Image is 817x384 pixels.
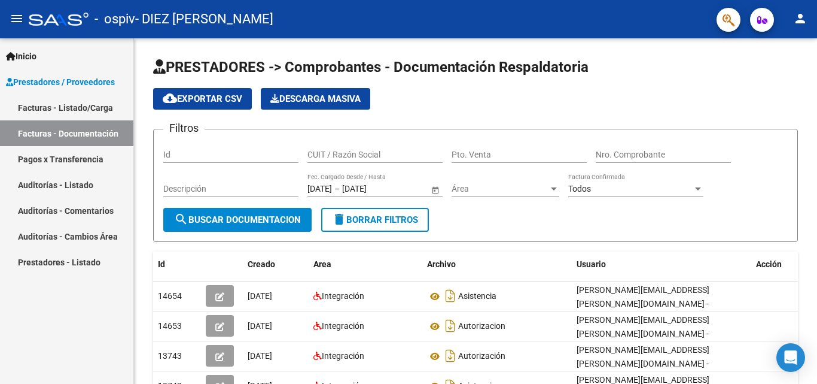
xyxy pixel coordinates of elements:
[307,184,332,194] input: Fecha inicio
[248,351,272,361] span: [DATE]
[163,93,242,104] span: Exportar CSV
[793,11,807,26] mat-icon: person
[309,252,422,277] datatable-header-cell: Area
[158,291,182,301] span: 14654
[6,50,36,63] span: Inicio
[458,292,496,301] span: Asistencia
[452,184,548,194] span: Área
[334,184,340,194] span: –
[458,322,505,331] span: Autorizacion
[577,285,709,322] span: [PERSON_NAME][EMAIL_ADDRESS][PERSON_NAME][DOMAIN_NAME] - [PERSON_NAME]
[429,183,441,196] button: Open calendar
[322,351,364,361] span: Integración
[568,184,591,193] span: Todos
[332,212,346,226] mat-icon: delete
[422,252,572,277] datatable-header-cell: Archivo
[756,259,782,269] span: Acción
[322,321,364,331] span: Integración
[443,346,458,365] i: Descargar documento
[153,59,589,75] span: PRESTADORES -> Comprobantes - Documentación Respaldatoria
[321,208,429,232] button: Borrar Filtros
[135,6,273,32] span: - DIEZ [PERSON_NAME]
[776,343,805,372] div: Open Intercom Messenger
[332,214,418,225] span: Borrar Filtros
[163,208,312,232] button: Buscar Documentacion
[342,184,401,194] input: Fecha fin
[427,259,456,269] span: Archivo
[261,88,370,110] app-download-masive: Descarga masiva de comprobantes (adjuntos)
[6,75,115,89] span: Prestadores / Proveedores
[751,252,811,277] datatable-header-cell: Acción
[458,352,505,361] span: Autorización
[158,351,182,361] span: 13743
[577,345,709,382] span: [PERSON_NAME][EMAIL_ADDRESS][PERSON_NAME][DOMAIN_NAME] - [PERSON_NAME]
[158,259,165,269] span: Id
[243,252,309,277] datatable-header-cell: Creado
[577,315,709,352] span: [PERSON_NAME][EMAIL_ADDRESS][PERSON_NAME][DOMAIN_NAME] - [PERSON_NAME]
[270,93,361,104] span: Descarga Masiva
[572,252,751,277] datatable-header-cell: Usuario
[248,291,272,301] span: [DATE]
[163,120,205,137] h3: Filtros
[248,321,272,331] span: [DATE]
[153,252,201,277] datatable-header-cell: Id
[158,321,182,331] span: 14653
[322,291,364,301] span: Integración
[261,88,370,110] button: Descarga Masiva
[94,6,135,32] span: - ospiv
[443,286,458,306] i: Descargar documento
[313,259,331,269] span: Area
[174,212,188,226] mat-icon: search
[248,259,275,269] span: Creado
[577,259,606,269] span: Usuario
[10,11,24,26] mat-icon: menu
[174,214,301,225] span: Buscar Documentacion
[153,88,252,110] button: Exportar CSV
[163,91,177,105] mat-icon: cloud_download
[443,316,458,335] i: Descargar documento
